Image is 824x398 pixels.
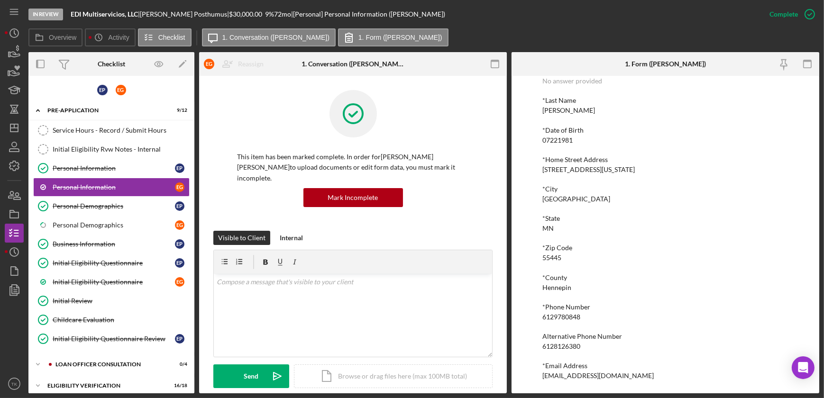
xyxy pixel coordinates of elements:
[33,216,190,235] a: Personal DemographicsEG
[53,335,175,343] div: Initial Eligibility Questionnaire Review
[33,310,190,329] a: Childcare Evaluation
[542,333,788,340] div: Alternative Phone Number
[542,215,788,222] div: *State
[108,34,129,41] label: Activity
[98,60,125,68] div: Checklist
[222,34,330,41] label: 1. Conversation ([PERSON_NAME])
[542,303,788,311] div: *Phone Number
[265,10,274,18] div: 9 %
[542,77,602,85] div: No answer provided
[33,178,190,197] a: Personal InformationEG
[175,258,184,268] div: E P
[542,166,635,173] div: [STREET_ADDRESS][US_STATE]
[238,54,264,73] div: Reassign
[625,60,706,68] div: 1. Form ([PERSON_NAME])
[170,108,187,113] div: 9 / 12
[542,127,788,134] div: *Date of Birth
[53,202,175,210] div: Personal Demographics
[33,140,190,159] a: Initial Eligibility Rvw Notes - Internal
[175,163,184,173] div: E P
[302,60,404,68] div: 1. Conversation ([PERSON_NAME])
[49,34,76,41] label: Overview
[53,164,175,172] div: Personal Information
[213,231,270,245] button: Visible to Client
[28,9,63,20] div: In Review
[291,10,445,18] div: | [Personal] Personal Information ([PERSON_NAME])
[175,334,184,344] div: E P
[170,383,187,389] div: 16 / 18
[542,343,580,350] div: 6128126380
[175,201,184,211] div: E P
[542,136,573,144] div: 07221981
[53,259,175,267] div: Initial Eligibility Questionnaire
[138,28,192,46] button: Checklist
[328,188,378,207] div: Mark Incomplete
[53,278,175,286] div: Initial Eligibility Questionnaire
[33,291,190,310] a: Initial Review
[542,372,654,380] div: [EMAIL_ADDRESS][DOMAIN_NAME]
[229,10,265,18] div: $30,000.00
[338,28,449,46] button: 1. Form ([PERSON_NAME])
[204,59,214,69] div: E G
[202,28,336,46] button: 1. Conversation ([PERSON_NAME])
[33,235,190,253] a: Business InformationEP
[542,225,554,232] div: MN
[542,284,571,291] div: Hennepin
[542,274,788,281] div: *County
[47,383,164,389] div: Eligibility Verification
[199,54,273,73] button: EGReassign
[140,10,229,18] div: [PERSON_NAME] Posthumus |
[53,297,189,305] div: Initial Review
[358,34,442,41] label: 1. Form ([PERSON_NAME])
[71,10,140,18] div: |
[275,231,308,245] button: Internal
[85,28,135,46] button: Activity
[303,188,403,207] button: Mark Incomplete
[218,231,266,245] div: Visible to Client
[47,108,164,113] div: Pre-Application
[33,121,190,140] a: Service Hours - Record / Submit Hours
[53,221,175,229] div: Personal Demographics
[280,231,303,245] div: Internal
[244,364,259,388] div: Send
[542,185,788,193] div: *City
[71,10,138,18] b: EDI Multiservicios, LLC
[97,85,108,95] div: E P
[33,253,190,272] a: Initial Eligibility QuestionnaireEP
[53,127,189,134] div: Service Hours - Record / Submit Hours
[542,156,788,163] div: *Home Street Address
[175,239,184,249] div: E P
[53,240,175,248] div: Business Information
[769,5,798,24] div: Complete
[55,362,164,367] div: Loan Officer Consultation
[213,364,289,388] button: Send
[542,362,788,370] div: *Email Address
[116,85,126,95] div: E G
[33,197,190,216] a: Personal DemographicsEP
[33,329,190,348] a: Initial Eligibility Questionnaire ReviewEP
[542,244,788,252] div: *Zip Code
[175,277,184,287] div: E G
[274,10,291,18] div: 72 mo
[28,28,82,46] button: Overview
[33,159,190,178] a: Personal InformationEP
[792,356,815,379] div: Open Intercom Messenger
[237,152,469,183] p: This item has been marked complete. In order for [PERSON_NAME] [PERSON_NAME] to upload documents ...
[175,220,184,230] div: E G
[175,182,184,192] div: E G
[542,97,788,104] div: *Last Name
[542,254,561,262] div: 55445
[53,183,175,191] div: Personal Information
[53,145,189,153] div: Initial Eligibility Rvw Notes - Internal
[760,5,819,24] button: Complete
[5,374,24,393] button: TK
[542,107,595,114] div: [PERSON_NAME]
[11,381,18,387] text: TK
[53,316,189,324] div: Childcare Evaluation
[170,362,187,367] div: 0 / 4
[542,195,610,203] div: [GEOGRAPHIC_DATA]
[33,272,190,291] a: Initial Eligibility QuestionnaireEG
[542,313,580,321] div: 6129780848
[158,34,185,41] label: Checklist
